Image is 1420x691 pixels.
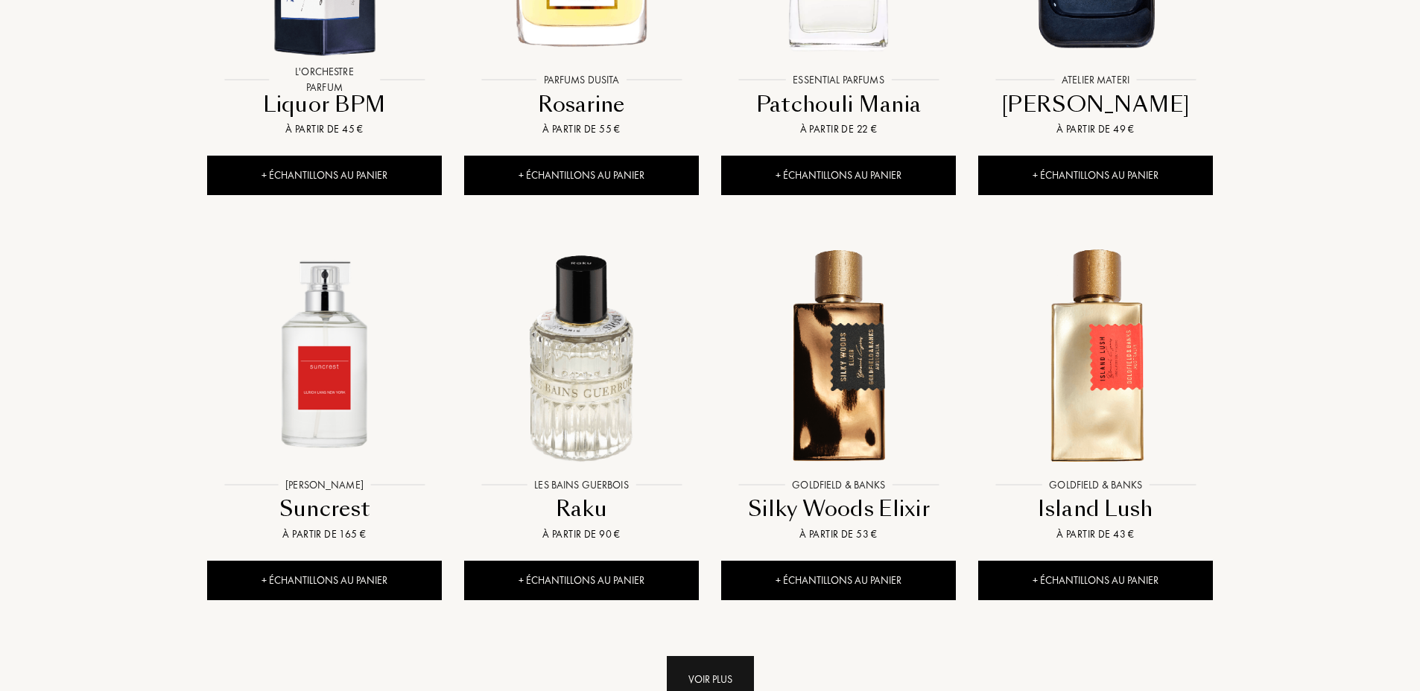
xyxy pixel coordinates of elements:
img: Raku Les Bains Guerbois [466,238,697,469]
div: À partir de 49 € [984,121,1207,137]
div: + Échantillons au panier [464,156,699,195]
div: + Échantillons au panier [978,561,1213,600]
div: + Échantillons au panier [978,156,1213,195]
div: À partir de 90 € [470,526,693,542]
img: Silky Woods Elixir Goldfield & Banks [723,238,954,469]
div: À partir de 55 € [470,121,693,137]
div: À partir de 43 € [984,526,1207,542]
div: À partir de 45 € [213,121,436,137]
div: À partir de 22 € [727,121,950,137]
div: + Échantillons au panier [207,561,442,600]
div: À partir de 53 € [727,526,950,542]
a: Island Lush Goldfield & BanksGoldfield & BanksIsland LushÀ partir de 43 € [978,221,1213,561]
a: Suncrest Ulrich Lang[PERSON_NAME]SuncrestÀ partir de 165 € [207,221,442,561]
div: À partir de 165 € [213,526,436,542]
div: + Échantillons au panier [721,561,956,600]
div: + Échantillons au panier [207,156,442,195]
img: Island Lush Goldfield & Banks [980,238,1211,469]
div: + Échantillons au panier [721,156,956,195]
a: Silky Woods Elixir Goldfield & BanksGoldfield & BanksSilky Woods ElixirÀ partir de 53 € [721,221,956,561]
a: Raku Les Bains GuerboisLes Bains GuerboisRakuÀ partir de 90 € [464,221,699,561]
div: + Échantillons au panier [464,561,699,600]
img: Suncrest Ulrich Lang [209,238,440,469]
